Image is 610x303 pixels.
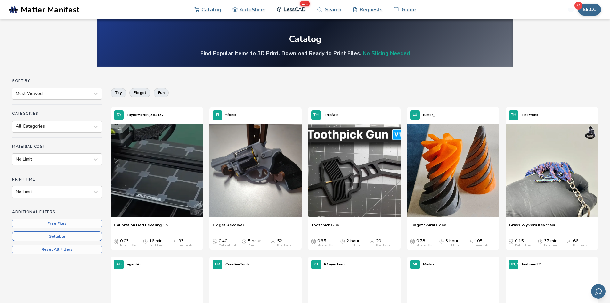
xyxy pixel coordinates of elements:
h4: Additional Filters [12,210,102,214]
button: Free Files [12,219,102,228]
input: No Limit [16,189,17,195]
span: Average Print Time [340,239,345,244]
button: Sellable [12,231,102,241]
div: 0.78 [416,239,434,247]
span: Average Cost [410,239,415,244]
span: Average Cost [213,239,217,244]
span: Downloads [567,239,572,244]
div: Material Cost [317,244,335,247]
span: Average Print Time [538,239,542,244]
button: fidget [129,88,150,97]
button: Send feedback via email [591,284,606,299]
button: fun [154,88,169,97]
div: Downloads [573,244,587,247]
div: 105 [475,239,489,247]
div: Print Time [445,244,460,247]
div: Material Cost [416,244,434,247]
div: Print Time [346,244,361,247]
p: CreativeTools [225,261,250,268]
span: Downloads [370,239,374,244]
h4: Find Popular Items to 3D Print. Download Ready to Print Files. [200,50,410,57]
p: agepbiz [127,261,141,268]
div: Downloads [277,244,291,247]
span: [PERSON_NAME] [499,262,529,266]
span: MI [413,262,417,266]
span: TA [117,113,121,117]
div: 66 [573,239,587,247]
div: 16 min [149,239,163,247]
div: 0.35 [317,239,335,247]
div: 0.40 [219,239,236,247]
div: 0.03 [120,239,137,247]
p: Minkix [423,261,434,268]
p: TheFronk [522,112,538,118]
div: 0.15 [515,239,532,247]
div: Print Time [248,244,262,247]
h4: Sort By [12,79,102,83]
p: P1ayerJuan [324,261,345,268]
span: Downloads [271,239,275,244]
p: fifonik [225,112,236,118]
p: lumor_ [423,112,435,118]
span: Downloads [468,239,473,244]
span: TH [313,113,319,117]
button: toy [111,88,126,97]
div: Downloads [475,244,489,247]
input: Most Viewed [16,91,17,96]
div: 52 [277,239,291,247]
span: Average Cost [311,239,316,244]
a: Toothpick Gun [311,223,339,232]
span: Downloads [172,239,177,244]
a: Grass Wyvern Keychain [509,223,555,232]
div: Catalog [289,34,321,44]
button: IdilCC [578,4,601,16]
div: 2 hour [346,239,361,247]
span: Matter Manifest [21,5,79,14]
div: 93 [178,239,192,247]
span: AG [116,262,122,266]
div: Material Cost [515,244,532,247]
div: Downloads [178,244,192,247]
span: P1 [314,262,319,266]
a: No Slicing Needed [363,50,410,57]
span: Average Print Time [143,239,148,244]
div: Material Cost [219,244,236,247]
h4: Print Time [12,177,102,181]
span: TH [511,113,516,117]
div: Downloads [376,244,390,247]
h4: Material Cost [12,144,102,149]
span: new [300,1,309,6]
input: No Limit [16,157,17,162]
div: Print Time [544,244,558,247]
div: 20 [376,239,390,247]
span: Average Cost [114,239,118,244]
span: Average Print Time [439,239,444,244]
span: Average Cost [509,239,513,244]
span: LU [413,113,417,117]
a: Fidget Revolver [213,223,244,232]
a: Calibration Bed Leveling 16 [114,223,168,232]
p: TaylorHerrin_861187 [127,112,164,118]
span: CR [215,262,220,266]
div: Material Cost [120,244,137,247]
div: 3 hour [445,239,460,247]
p: Jaatinen3D [522,261,541,268]
div: 5 hour [248,239,262,247]
a: Fidget Spiral Cone [410,223,446,232]
span: Average Print Time [242,239,246,244]
button: Reset All Filters [12,245,102,254]
h4: Categories [12,111,102,116]
p: Thisfact [324,112,338,118]
div: 37 min [544,239,558,247]
div: Print Time [149,244,163,247]
input: All Categories [16,124,17,129]
span: FI [216,113,219,117]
